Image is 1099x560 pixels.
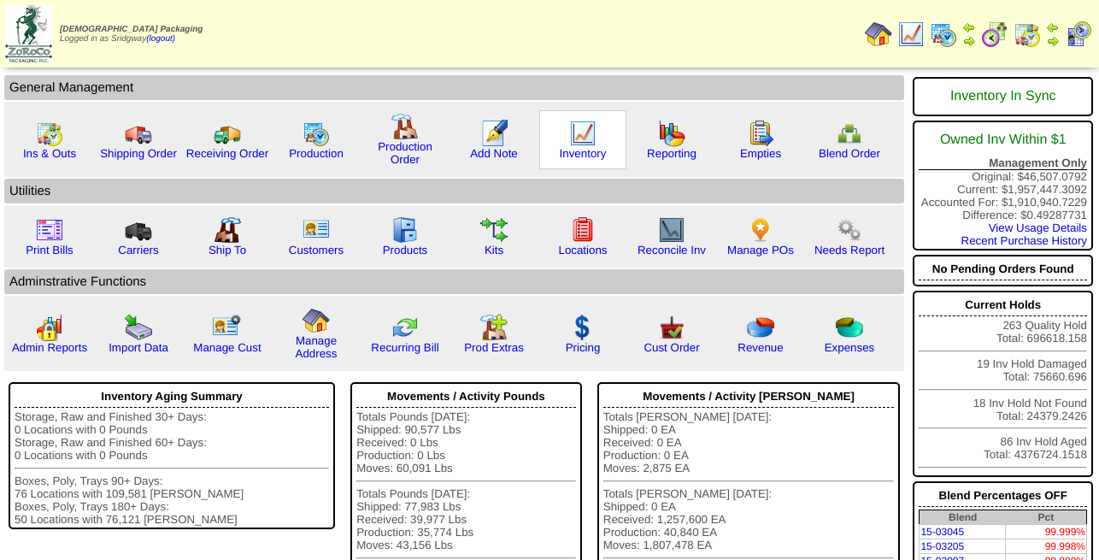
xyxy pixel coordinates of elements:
a: Reconcile Inv [638,244,706,256]
img: factory2.gif [214,216,241,244]
td: Adminstrative Functions [4,269,904,294]
a: 15-03045 [920,526,964,538]
a: Manage POs [727,244,794,256]
a: Expenses [825,341,875,354]
img: cabinet.gif [391,216,419,244]
div: Blend Percentages OFF [919,485,1087,507]
td: Utilities [4,179,904,203]
a: Recurring Bill [371,341,438,354]
a: View Usage Details [989,221,1087,234]
img: customers.gif [303,216,330,244]
a: Reporting [647,147,696,160]
a: Production [289,147,344,160]
div: Owned Inv Within $1 [919,124,1087,156]
img: cust_order.png [658,314,685,341]
img: reconcile.gif [391,314,419,341]
span: Logged in as Sridgway [60,25,203,44]
img: graph.gif [658,120,685,147]
a: Print Bills [26,244,73,256]
img: workorder.gif [747,120,774,147]
img: line_graph.gif [569,120,597,147]
img: graph2.png [36,314,63,341]
img: invoice2.gif [36,216,63,244]
img: truck.gif [125,120,152,147]
div: Inventory Aging Summary [15,386,329,408]
a: Ins & Outs [23,147,76,160]
a: Manage Address [296,334,338,360]
a: Inventory [560,147,607,160]
div: Current Holds [919,294,1087,316]
a: Locations [558,244,607,256]
img: calendarinout.gif [1014,21,1041,48]
td: 99.999% [1006,525,1087,539]
img: dollar.gif [569,314,597,341]
img: truck2.gif [214,120,241,147]
a: Add Note [470,147,518,160]
img: import.gif [125,314,152,341]
a: Receiving Order [186,147,268,160]
img: calendarcustomer.gif [1065,21,1092,48]
img: line_graph2.gif [658,216,685,244]
a: Kits [485,244,503,256]
a: Cust Order [644,341,699,354]
a: 15-03205 [920,540,964,552]
a: Empties [740,147,781,160]
a: Manage Cust [193,341,261,354]
div: 263 Quality Hold Total: 696618.158 19 Inv Hold Damaged Total: 75660.696 18 Inv Hold Not Found Tot... [913,291,1093,477]
a: Prod Extras [464,341,524,354]
img: calendarinout.gif [36,120,63,147]
img: calendarprod.gif [930,21,957,48]
img: orders.gif [480,120,508,147]
img: arrowleft.gif [962,21,976,34]
td: General Management [4,75,904,100]
a: Needs Report [814,244,884,256]
a: Customers [289,244,344,256]
img: truck3.gif [125,216,152,244]
div: Movements / Activity Pounds [356,386,576,408]
img: home.gif [865,21,892,48]
a: Carriers [118,244,158,256]
div: Original: $46,507.0792 Current: $1,957,447.3092 Accounted For: $1,910,940.7229 Difference: $0.492... [913,121,1093,251]
div: Management Only [919,156,1087,170]
th: Pct [1006,510,1087,525]
a: Import Data [109,341,168,354]
div: Movements / Activity [PERSON_NAME] [603,386,895,408]
td: 99.998% [1006,539,1087,554]
a: Products [383,244,428,256]
img: managecust.png [212,314,244,341]
img: workflow.gif [480,216,508,244]
img: factory.gif [391,113,419,140]
img: pie_chart.png [747,314,774,341]
a: Revenue [738,341,783,354]
img: network.png [836,120,863,147]
a: Pricing [566,341,601,354]
a: Shipping Order [100,147,177,160]
img: arrowright.gif [962,34,976,48]
img: arrowleft.gif [1046,21,1060,34]
a: Production Order [378,140,432,166]
a: Recent Purchase History [961,234,1087,247]
img: line_graph.gif [897,21,925,48]
span: [DEMOGRAPHIC_DATA] Packaging [60,25,203,34]
div: Inventory In Sync [919,80,1087,113]
th: Blend [920,510,1006,525]
a: Blend Order [819,147,880,160]
img: arrowright.gif [1046,34,1060,48]
a: (logout) [146,34,175,44]
img: locations.gif [569,216,597,244]
img: workflow.png [836,216,863,244]
img: po.png [747,216,774,244]
a: Admin Reports [12,341,87,354]
a: Ship To [209,244,246,256]
img: zoroco-logo-small.webp [5,5,52,62]
img: prodextras.gif [480,314,508,341]
img: calendarblend.gif [981,21,1008,48]
img: home.gif [303,307,330,334]
div: Storage, Raw and Finished 30+ Days: 0 Locations with 0 Pounds Storage, Raw and Finished 60+ Days:... [15,410,329,526]
div: No Pending Orders Found [919,258,1087,280]
img: calendarprod.gif [303,120,330,147]
img: pie_chart2.png [836,314,863,341]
